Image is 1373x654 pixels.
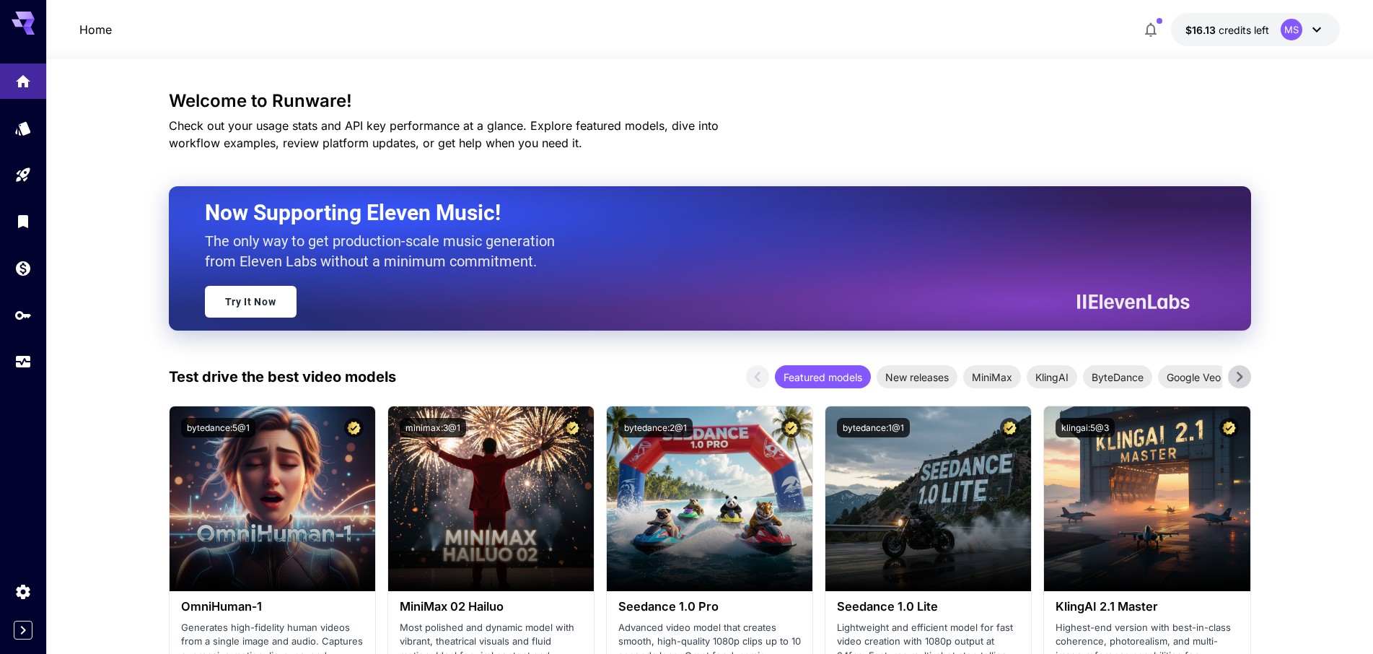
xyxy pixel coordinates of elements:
nav: breadcrumb [79,21,112,38]
div: Settings [14,583,32,601]
img: alt [1044,406,1250,591]
h3: Welcome to Runware! [169,91,1251,111]
span: credits left [1219,24,1269,36]
h3: Seedance 1.0 Pro [618,600,801,614]
div: API Keys [14,306,32,324]
a: Try It Now [205,286,297,318]
button: bytedance:5@1 [181,418,255,437]
button: Certified Model – Vetted for best performance and includes a commercial license. [563,418,582,437]
div: Playground [14,166,32,184]
button: Certified Model – Vetted for best performance and includes a commercial license. [1219,418,1239,437]
span: New releases [877,370,957,385]
img: alt [170,406,375,591]
div: MS [1281,19,1302,40]
span: $16.13 [1185,24,1219,36]
div: Home [14,68,32,86]
button: Certified Model – Vetted for best performance and includes a commercial license. [1000,418,1019,437]
span: Check out your usage stats and API key performance at a glance. Explore featured models, dive int... [169,118,719,150]
img: alt [607,406,812,591]
span: MiniMax [963,370,1021,385]
div: ByteDance [1083,365,1152,388]
span: Google Veo [1158,370,1229,385]
div: Featured models [775,365,871,388]
div: $16.1266 [1185,22,1269,38]
div: MiniMax [963,365,1021,388]
a: Home [79,21,112,38]
button: minimax:3@1 [400,418,466,437]
button: Certified Model – Vetted for best performance and includes a commercial license. [344,418,364,437]
h3: KlingAI 2.1 Master [1056,600,1238,614]
span: ByteDance [1083,370,1152,385]
button: Certified Model – Vetted for best performance and includes a commercial license. [781,418,801,437]
button: $16.1266MS [1171,13,1340,46]
h3: OmniHuman‑1 [181,600,364,614]
p: The only way to get production-scale music generation from Eleven Labs without a minimum commitment. [205,231,566,271]
span: Featured models [775,370,871,385]
button: klingai:5@3 [1056,418,1115,437]
div: Google Veo [1158,365,1229,388]
span: KlingAI [1027,370,1077,385]
h3: Seedance 1.0 Lite [837,600,1019,614]
div: New releases [877,365,957,388]
h3: MiniMax 02 Hailuo [400,600,582,614]
h2: Now Supporting Eleven Music! [205,199,1179,227]
div: Models [14,115,32,133]
img: alt [825,406,1031,591]
button: Expand sidebar [14,621,32,640]
p: Test drive the best video models [169,366,396,388]
button: bytedance:2@1 [618,418,693,437]
img: alt [388,406,594,591]
div: Usage [14,348,32,366]
div: Library [14,212,32,230]
div: Wallet [14,255,32,273]
div: KlingAI [1027,365,1077,388]
button: bytedance:1@1 [837,418,910,437]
